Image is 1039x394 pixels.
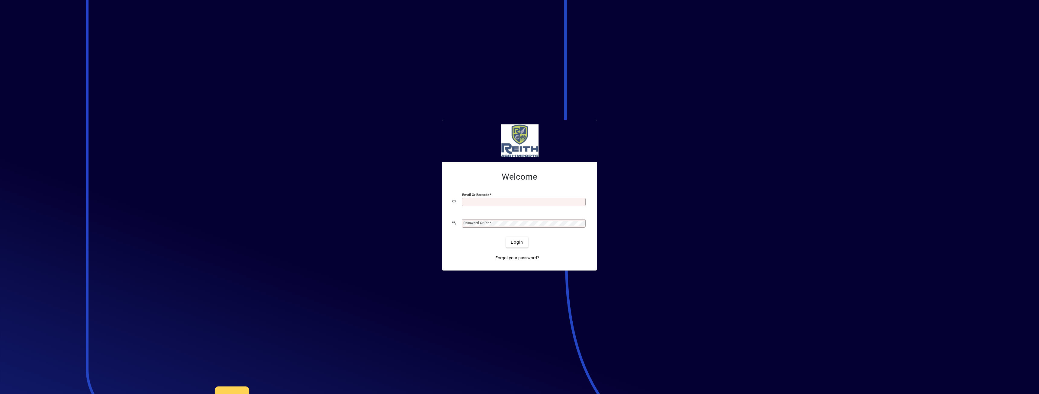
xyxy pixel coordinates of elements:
[506,237,528,248] button: Login
[462,193,489,197] mat-label: Email or Barcode
[495,255,539,261] span: Forgot your password?
[463,221,489,225] mat-label: Password or Pin
[511,239,523,245] span: Login
[452,172,587,182] h2: Welcome
[493,252,542,263] a: Forgot your password?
